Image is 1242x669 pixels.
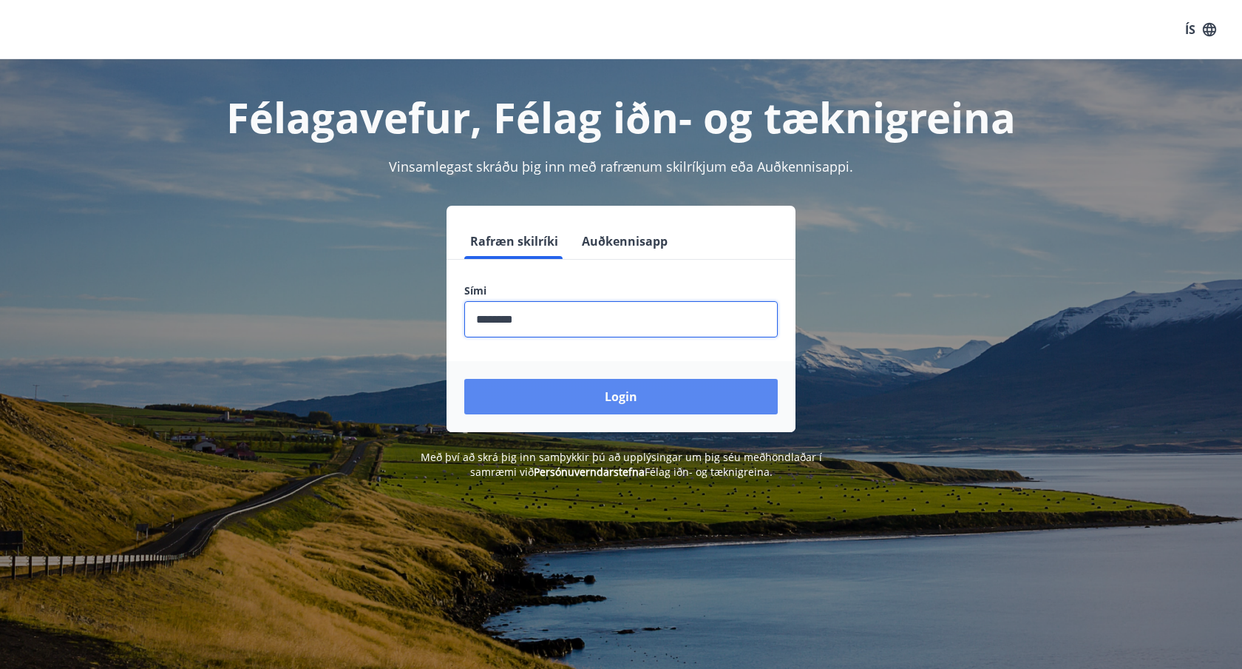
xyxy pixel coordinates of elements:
h1: Félagavefur, Félag iðn- og tæknigreina [106,89,1136,145]
button: ÍS [1177,16,1224,43]
label: Sími [464,283,778,298]
button: Login [464,379,778,414]
span: Vinsamlegast skráðu þig inn með rafrænum skilríkjum eða Auðkennisappi. [389,158,853,175]
span: Með því að skrá þig inn samþykkir þú að upplýsingar um þig séu meðhöndlaðar í samræmi við Félag i... [421,450,822,479]
button: Rafræn skilríki [464,223,564,259]
a: Persónuverndarstefna [534,465,645,479]
button: Auðkennisapp [576,223,673,259]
